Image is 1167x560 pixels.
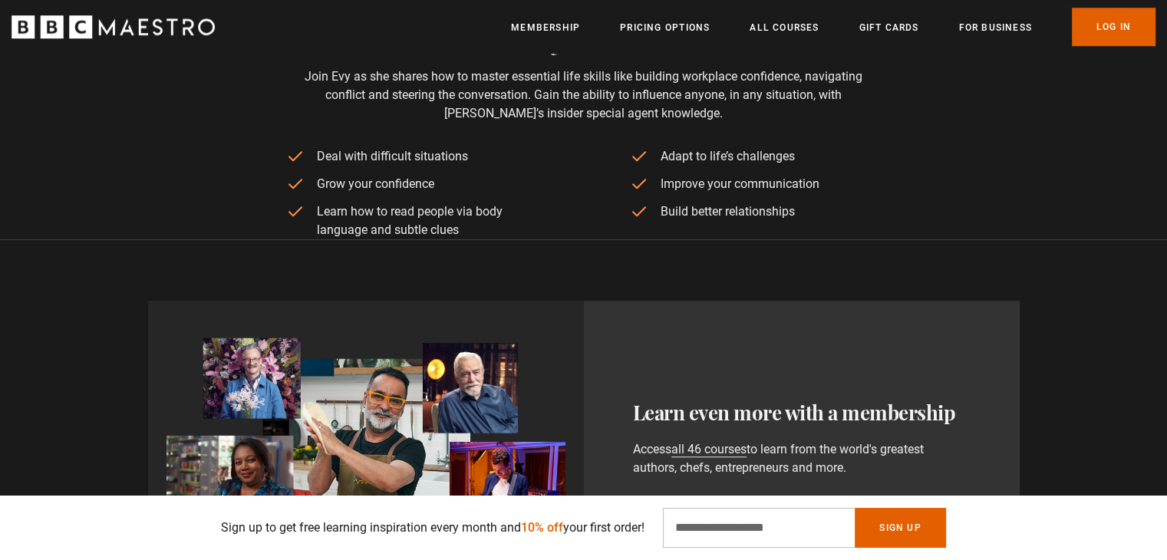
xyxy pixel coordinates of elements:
svg: BBC Maestro [12,15,215,38]
button: Sign Up [855,508,945,548]
a: Gift Cards [859,20,918,35]
h2: What you'll learn [286,23,881,55]
a: For business [958,20,1031,35]
p: Sign up to get free learning inspiration every month and your first order! [221,519,644,537]
a: all 46 courses [671,442,747,457]
li: Improve your communication [630,175,882,193]
nav: Primary [511,8,1155,46]
span: 10% off [521,520,563,535]
a: Log In [1072,8,1155,46]
li: Adapt to life’s challenges [630,147,882,166]
h3: Learn even more with a membership [633,397,971,428]
li: Build better relationships [630,203,882,221]
a: Membership [511,20,580,35]
p: Access to learn from the world's greatest authors, chefs, entrepreneurs and more. [633,440,971,477]
a: All Courses [750,20,819,35]
li: Deal with difficult situations [286,147,538,166]
li: Grow your confidence [286,175,538,193]
a: Pricing Options [620,20,710,35]
li: Learn how to read people via body language and subtle clues [286,203,538,239]
p: Join Evy as she shares how to master essential life skills like building workplace confidence, na... [286,68,881,123]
